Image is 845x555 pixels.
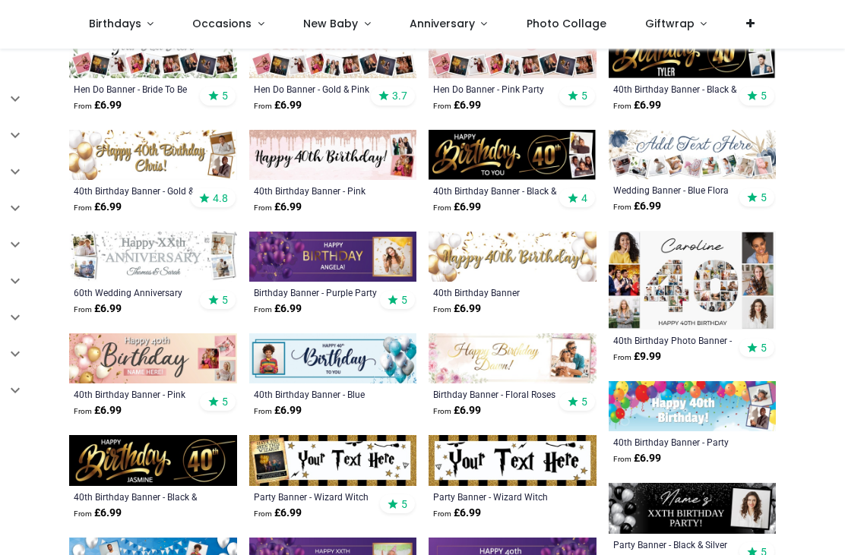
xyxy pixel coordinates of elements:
[249,333,417,383] img: Personalised Happy 40th Birthday Banner - Blue White Balloons - 1 Photo Upload
[89,16,141,31] span: Birthdays
[433,490,560,503] a: Party Banner - Wizard Witch
[609,231,777,330] img: Personalised 40th Birthday Photo Banner - Add Photos - Custom Text
[613,83,740,95] a: 40th Birthday Banner - Black & Gold
[74,200,122,215] strong: £ 6.99
[410,16,475,31] span: Anniversary
[433,203,451,212] span: From
[429,27,597,77] img: Hen Do Banner - Pink Party - Custom Text & 9 Photo Upload
[581,89,587,102] span: 5
[429,232,597,282] img: Happy 40th Birthday Banner - Gold & White Balloons
[645,16,695,31] span: Giftwrap
[433,305,451,314] span: From
[401,293,407,307] span: 5
[429,130,597,180] img: Personalised Happy 40th Birthday Banner - Black & Gold - 2 Photo Upload
[761,191,767,204] span: 5
[433,184,560,197] a: 40th Birthday Banner - Black & Gold
[74,184,201,197] div: 40th Birthday Banner - Gold & White Balloons
[74,305,92,314] span: From
[433,509,451,518] span: From
[254,506,302,521] strong: £ 6.99
[761,341,767,355] span: 5
[254,490,381,503] a: Party Banner - Wizard Witch
[69,232,237,282] img: Personalised 60th Wedding Anniversary Banner - Silver Celebration Design - 4 Photo Upload
[254,305,272,314] span: From
[613,353,631,361] span: From
[613,455,631,463] span: From
[254,388,381,400] a: 40th Birthday Banner - Blue White Balloons
[613,184,740,196] div: Wedding Banner - Blue Flora
[609,130,777,180] img: Personalised Wedding Banner - Blue Flora - Custom Text & 9 Photo Upload
[433,102,451,110] span: From
[254,83,381,95] div: Hen Do Banner - Gold & Pink Party Occasion
[254,286,381,298] a: Birthday Banner - Purple Party Balloons
[249,232,417,282] img: Personalised Happy Birthday Banner - Purple Party Balloons - Custom Name & 1 Photo Upload
[613,334,740,346] a: 40th Birthday Photo Banner - Add Photos
[74,102,92,110] span: From
[429,435,597,485] img: Personalised Party Banner - Wizard Witch - Custom Text
[74,407,92,415] span: From
[254,203,272,212] span: From
[213,191,228,205] span: 4.8
[433,83,560,95] div: Hen Do Banner - Pink Party
[69,333,237,383] img: Personalised Happy 40th Birthday Banner - Pink - Custom Name & 3 Photo Upload
[433,301,481,317] strong: £ 6.99
[74,506,122,521] strong: £ 6.99
[222,395,228,408] span: 5
[74,98,122,113] strong: £ 6.99
[433,98,481,113] strong: £ 6.99
[222,89,228,102] span: 5
[761,89,767,102] span: 5
[433,388,560,400] div: Birthday Banner - Floral Roses
[254,301,302,317] strong: £ 6.99
[401,497,407,511] span: 5
[433,286,560,298] a: 40th Birthday Banner
[392,89,407,102] span: 3.7
[581,191,587,205] span: 4
[254,102,272,110] span: From
[613,199,661,214] strong: £ 6.99
[69,435,237,485] img: Personalised Happy 40th Birthday Banner - Black & Gold - Custom Name
[74,83,201,95] a: Hen Do Banner - Bride To Be
[613,98,661,113] strong: £ 6.99
[192,16,252,31] span: Occasions
[74,388,201,400] a: 40th Birthday Banner - Pink
[613,349,661,364] strong: £ 9.99
[581,395,587,408] span: 5
[613,538,740,550] a: Party Banner - Black & Silver Balloons
[433,403,481,418] strong: £ 6.99
[249,435,417,485] img: Personalised Party Banner - Wizard Witch - Custom Text & 1 Photo Upload
[609,483,777,533] img: Personalised Party Banner - Black & Silver Balloons - Custom Text & 1 Photo Upload
[433,407,451,415] span: From
[613,203,631,211] span: From
[74,203,92,212] span: From
[609,381,777,431] img: Personalised Happy 40th Birthday Banner - Party Balloons - 2 Photo Upload
[254,184,381,197] a: 40th Birthday Banner - Pink Glitter
[613,451,661,466] strong: £ 6.99
[613,436,740,448] a: 40th Birthday Banner - Party Balloons
[69,27,237,77] img: Personalised Hen Do Banner - Bride To Be - 9 Photo Upload
[249,27,417,77] img: Personalised Hen Do Banner - Gold & Pink Party Occasion - 9 Photo Upload
[74,403,122,418] strong: £ 6.99
[527,16,606,31] span: Photo Collage
[74,509,92,518] span: From
[74,286,201,298] a: 60th Wedding Anniversary Banner - Silver Celebration Design
[433,506,481,521] strong: £ 6.99
[222,293,228,307] span: 5
[69,130,237,180] img: Personalised Happy 40th Birthday Banner - Gold & White Balloons - 2 Photo Upload
[74,490,201,503] a: 40th Birthday Banner - Black & Gold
